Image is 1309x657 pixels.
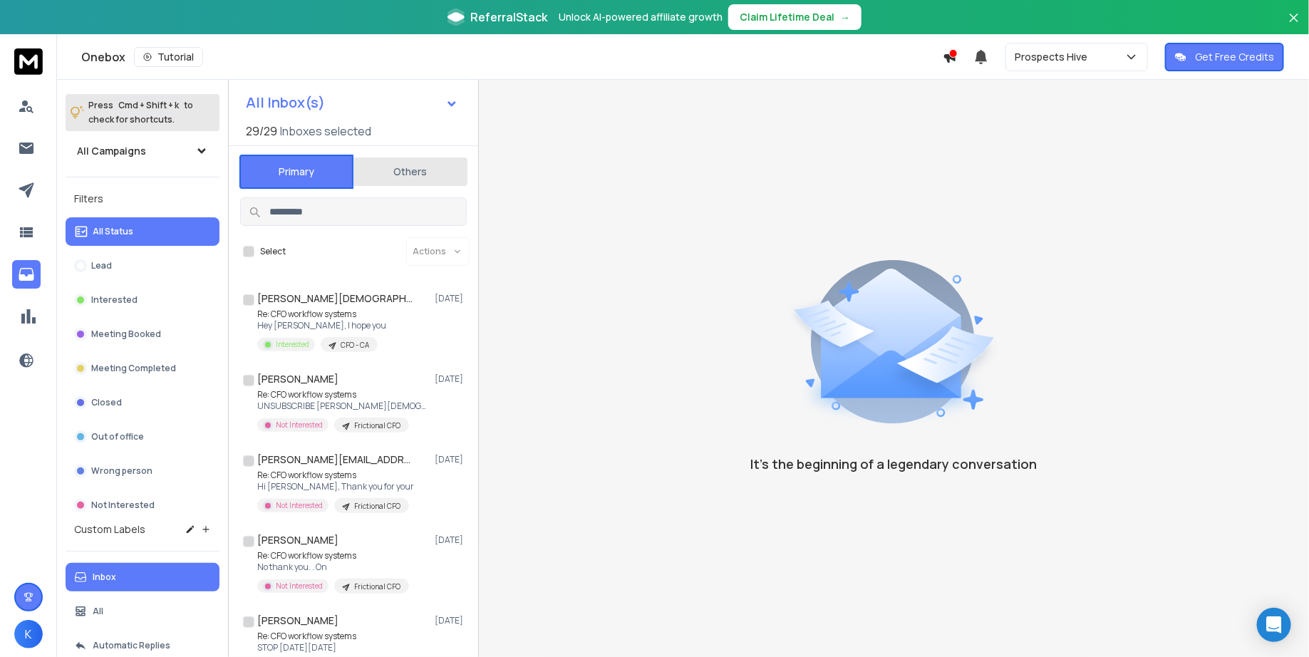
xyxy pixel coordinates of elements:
button: Not Interested [66,491,219,519]
button: Meeting Completed [66,354,219,383]
button: All Campaigns [66,137,219,165]
div: Open Intercom Messenger [1257,608,1291,642]
p: [DATE] [435,454,467,465]
button: Inbox [66,563,219,591]
button: All Status [66,217,219,246]
p: Hi [PERSON_NAME], Thank you for your [257,481,414,492]
p: Re: CFO workflow systems [257,470,414,481]
button: Get Free Credits [1165,43,1284,71]
p: Not Interested [276,420,323,430]
p: Re: CFO workflow systems [257,389,428,400]
p: Re: CFO workflow systems [257,631,409,642]
p: All Status [93,226,133,237]
span: 29 / 29 [246,123,277,140]
p: Meeting Completed [91,363,176,374]
button: Wrong person [66,457,219,485]
h3: Inboxes selected [280,123,371,140]
h1: [PERSON_NAME][EMAIL_ADDRESS][DOMAIN_NAME] [257,452,414,467]
p: [DATE] [435,373,467,385]
button: All Inbox(s) [234,88,470,117]
div: Onebox [81,47,943,67]
h1: [PERSON_NAME] [257,614,338,628]
p: It’s the beginning of a legendary conversation [751,454,1038,474]
p: Meeting Booked [91,328,161,340]
h1: All Inbox(s) [246,95,325,110]
p: UNSUBSCRIBE [PERSON_NAME][DEMOGRAPHIC_DATA] wrote on [257,400,428,412]
p: Inbox [93,571,116,583]
button: All [66,597,219,626]
button: Lead [66,252,219,280]
button: Closed [66,388,219,417]
p: Hey [PERSON_NAME], I hope you [257,320,386,331]
p: Re: CFO workflow systems [257,550,409,562]
button: Meeting Booked [66,320,219,348]
label: Select [260,246,286,257]
p: Interested [91,294,138,306]
h3: Custom Labels [74,522,145,537]
p: Closed [91,397,122,408]
p: Prospects Hive [1015,50,1093,64]
button: Primary [239,155,353,189]
p: Re: CFO workflow systems [257,309,386,320]
h3: Filters [66,189,219,209]
p: Not Interested [276,581,323,591]
p: Unlock AI-powered affiliate growth [559,10,723,24]
button: Out of office [66,423,219,451]
p: No thank you. . On [257,562,409,573]
button: K [14,620,43,648]
span: → [840,10,850,24]
p: STOP [DATE][DATE] [257,642,409,653]
button: Close banner [1285,9,1303,43]
p: Frictional CFO [354,501,400,512]
span: ReferralStack [470,9,547,26]
h1: [PERSON_NAME][DEMOGRAPHIC_DATA] [257,291,414,306]
p: Lead [91,260,112,271]
p: [DATE] [435,534,467,546]
p: Wrong person [91,465,152,477]
button: Tutorial [134,47,203,67]
p: [DATE] [435,293,467,304]
p: Not Interested [276,500,323,511]
p: Not Interested [91,500,155,511]
p: Automatic Replies [93,640,170,651]
span: Cmd + Shift + k [116,97,181,113]
p: [DATE] [435,615,467,626]
h1: [PERSON_NAME] [257,372,338,386]
p: Out of office [91,431,144,443]
p: Press to check for shortcuts. [88,98,193,127]
p: Get Free Credits [1195,50,1274,64]
p: All [93,606,103,617]
button: Interested [66,286,219,314]
p: Frictional CFO [354,420,400,431]
p: CFO - CA [341,340,369,351]
p: Frictional CFO [354,581,400,592]
h1: All Campaigns [77,144,146,158]
button: Others [353,156,467,187]
h1: [PERSON_NAME] [257,533,338,547]
button: Claim Lifetime Deal→ [728,4,862,30]
p: Interested [276,339,309,350]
